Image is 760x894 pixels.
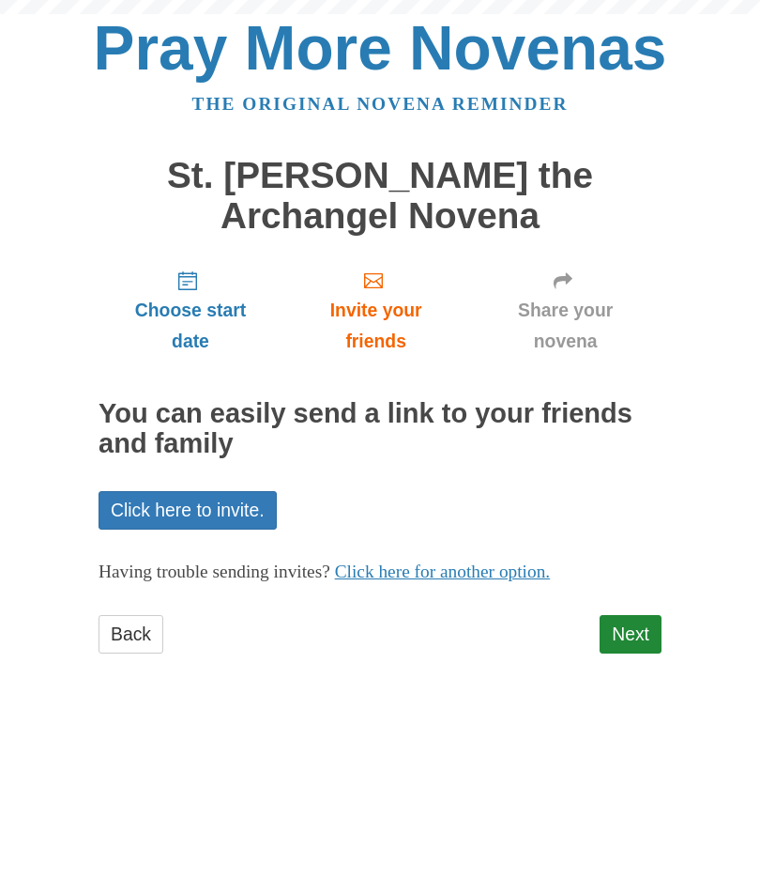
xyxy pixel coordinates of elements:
[282,254,469,366] a: Invite your friends
[192,94,569,114] a: The original novena reminder
[488,295,643,357] span: Share your novena
[99,254,282,366] a: Choose start date
[99,399,661,459] h2: You can easily send a link to your friends and family
[99,562,330,581] span: Having trouble sending invites?
[469,254,661,366] a: Share your novena
[600,615,661,654] a: Next
[99,156,661,236] h1: St. [PERSON_NAME] the Archangel Novena
[335,562,551,581] a: Click here for another option.
[301,295,450,357] span: Invite your friends
[117,295,264,357] span: Choose start date
[99,491,277,530] a: Click here to invite.
[94,13,667,83] a: Pray More Novenas
[99,615,163,654] a: Back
